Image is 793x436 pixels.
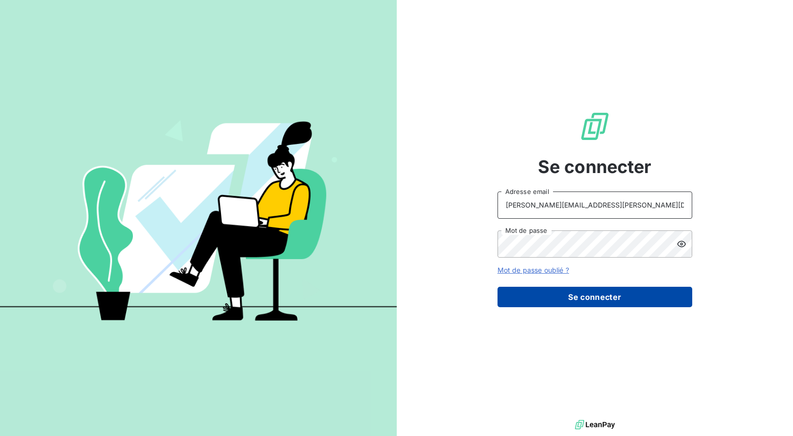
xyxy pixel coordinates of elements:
[498,192,692,219] input: placeholder
[538,154,652,180] span: Se connecter
[575,418,615,432] img: logo
[498,266,569,274] a: Mot de passe oublié ?
[498,287,692,307] button: Se connecter
[579,111,610,142] img: Logo LeanPay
